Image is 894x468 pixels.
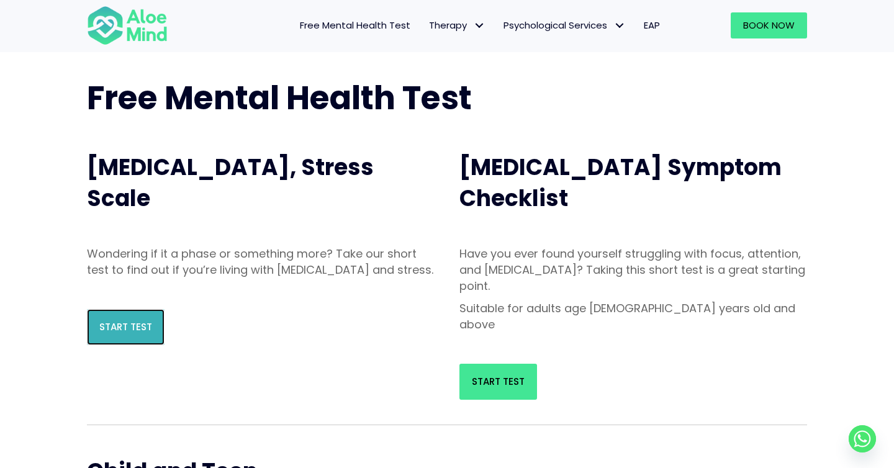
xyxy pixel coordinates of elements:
[743,19,795,32] span: Book Now
[634,12,669,38] a: EAP
[459,300,807,333] p: Suitable for adults age [DEMOGRAPHIC_DATA] years old and above
[87,5,168,46] img: Aloe mind Logo
[459,151,782,214] span: [MEDICAL_DATA] Symptom Checklist
[291,12,420,38] a: Free Mental Health Test
[429,19,485,32] span: Therapy
[420,12,494,38] a: TherapyTherapy: submenu
[87,246,435,278] p: Wondering if it a phase or something more? Take our short test to find out if you’re living with ...
[644,19,660,32] span: EAP
[731,12,807,38] a: Book Now
[503,19,625,32] span: Psychological Services
[87,75,472,120] span: Free Mental Health Test
[459,246,807,294] p: Have you ever found yourself struggling with focus, attention, and [MEDICAL_DATA]? Taking this sh...
[184,12,669,38] nav: Menu
[459,364,537,400] a: Start Test
[849,425,876,452] a: Whatsapp
[494,12,634,38] a: Psychological ServicesPsychological Services: submenu
[610,17,628,35] span: Psychological Services: submenu
[99,320,152,333] span: Start Test
[87,151,374,214] span: [MEDICAL_DATA], Stress Scale
[472,375,525,388] span: Start Test
[300,19,410,32] span: Free Mental Health Test
[470,17,488,35] span: Therapy: submenu
[87,309,165,345] a: Start Test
